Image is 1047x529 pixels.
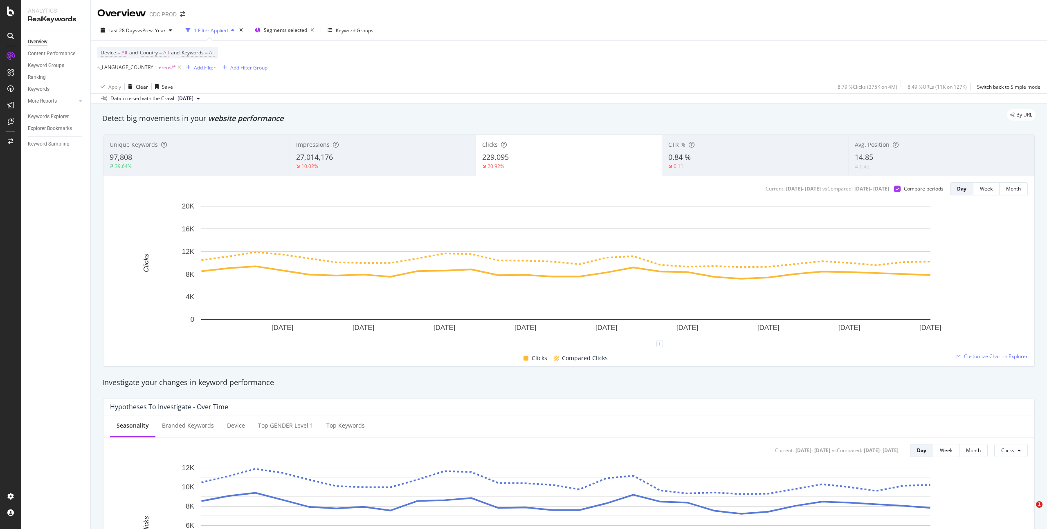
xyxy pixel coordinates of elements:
[656,341,663,347] div: 1
[1036,501,1043,508] span: 1
[183,63,216,72] button: Add Filter
[775,447,794,454] div: Current:
[108,27,137,34] span: Last 28 Days
[336,27,373,34] div: Keyword Groups
[28,124,85,133] a: Explorer Bookmarks
[117,421,149,430] div: Seasonality
[838,83,897,90] div: 8.79 % Clicks ( 375K on 4M )
[940,447,953,454] div: Week
[194,27,228,34] div: 1 Filter Applied
[115,163,132,170] div: 39.64%
[855,166,858,168] img: Equal
[964,353,1028,360] span: Customize Chart in Explorer
[163,47,169,58] span: All
[110,95,174,102] div: Data crossed with the Crawl
[28,85,85,94] a: Keywords
[1016,112,1032,117] span: By URL
[110,152,132,162] span: 97,808
[191,316,194,323] text: 0
[238,26,245,34] div: times
[919,324,941,332] text: [DATE]
[1007,109,1036,121] div: legacy label
[110,403,228,411] div: Hypotheses to Investigate - Over Time
[97,64,153,71] span: s_LANGUAGE_COUNTRY
[676,324,699,332] text: [DATE]
[136,83,148,90] div: Clear
[28,7,84,15] div: Analytics
[908,83,967,90] div: 8.49 % URLs ( 11K on 127K )
[1006,185,1021,192] div: Month
[102,377,1036,388] div: Investigate your changes in keyword performance
[258,421,313,430] div: Top GENDER Level 1
[186,502,194,510] text: 8K
[482,141,498,148] span: Clicks
[162,83,173,90] div: Save
[28,38,47,46] div: Overview
[28,61,85,70] a: Keyword Groups
[28,73,85,82] a: Ranking
[860,163,870,170] div: 0.45
[668,152,691,162] span: 0.84 %
[674,163,683,170] div: 0.11
[855,141,890,148] span: Avg. Position
[904,185,944,192] div: Compare periods
[28,61,64,70] div: Keyword Groups
[296,152,333,162] span: 27,014,176
[917,447,926,454] div: Day
[977,83,1040,90] div: Switch back to Simple mode
[97,24,175,37] button: Last 28 DaysvsPrev. Year
[854,185,889,192] div: [DATE] - [DATE]
[324,24,377,37] button: Keyword Groups
[966,447,981,454] div: Month
[110,202,1022,344] svg: A chart.
[177,95,193,102] span: 2025 Sep. 12th
[933,444,959,457] button: Week
[209,47,215,58] span: All
[434,324,456,332] text: [DATE]
[353,324,375,332] text: [DATE]
[28,97,57,105] div: More Reports
[180,11,185,17] div: arrow-right-arrow-left
[162,421,214,430] div: Branded Keywords
[186,293,194,301] text: 4K
[488,163,504,170] div: 20.92%
[28,49,75,58] div: Content Performance
[140,49,158,56] span: Country
[766,185,784,192] div: Current:
[97,7,146,20] div: Overview
[757,324,780,332] text: [DATE]
[595,324,618,332] text: [DATE]
[171,49,180,56] span: and
[1019,501,1039,521] iframe: Intercom live chat
[182,225,195,233] text: 16K
[28,112,85,121] a: Keywords Explorer
[301,163,318,170] div: 10.02%
[562,353,608,363] span: Compared Clicks
[152,80,173,93] button: Save
[149,10,177,18] div: CDC PROD
[182,464,195,472] text: 12K
[194,64,216,71] div: Add Filter
[28,38,85,46] a: Overview
[155,64,157,71] span: =
[28,112,69,121] div: Keywords Explorer
[515,324,537,332] text: [DATE]
[272,324,294,332] text: [DATE]
[1001,447,1014,454] span: Clicks
[108,83,121,90] div: Apply
[174,94,203,103] button: [DATE]
[182,202,195,210] text: 20K
[28,85,49,94] div: Keywords
[219,63,267,72] button: Add Filter Group
[28,140,85,148] a: Keyword Sampling
[822,185,853,192] div: vs Compared :
[186,271,194,278] text: 8K
[994,444,1028,457] button: Clicks
[182,49,204,56] span: Keywords
[110,141,158,148] span: Unique Keywords
[1000,182,1028,195] button: Month
[786,185,821,192] div: [DATE] - [DATE]
[252,24,317,37] button: Segments selected
[97,80,121,93] button: Apply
